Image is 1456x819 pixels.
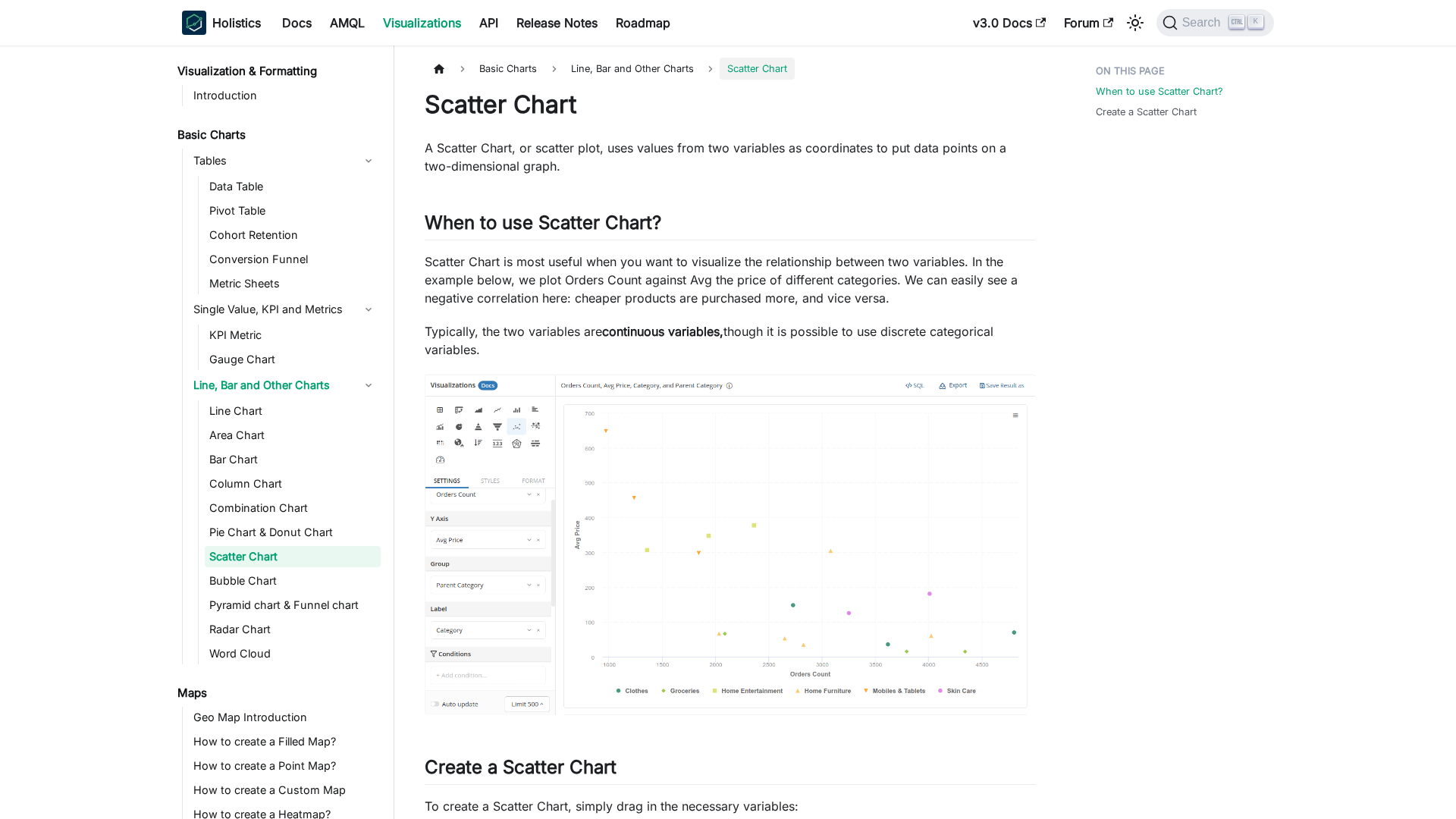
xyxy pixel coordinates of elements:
[189,755,381,777] a: How to create a Point Map?
[205,349,381,370] a: Gauge Chart
[321,11,374,35] a: AMQL
[1156,9,1274,36] button: Search (Ctrl+K)
[1096,105,1197,119] a: Create a Scatter Chart
[425,89,1035,120] h1: Scatter Chart
[507,11,607,35] a: Release Notes
[425,253,1035,307] p: Scatter Chart is most useful when you want to visualize the relationship between two variables. I...
[189,780,381,801] a: How to create a Custom Map
[205,522,381,543] a: Pie Chart & Donut Chart
[189,373,381,397] a: Line, Bar and Other Charts
[1096,84,1223,99] a: When to use Scatter Chart?
[189,85,381,106] a: Introduction
[205,249,381,270] a: Conversion Funnel
[205,176,381,197] a: Data Table
[205,200,381,221] a: Pivot Table
[425,58,1035,80] nav: Breadcrumbs
[189,297,381,322] a: Single Value, KPI and Metrics
[1178,16,1230,30] span: Search
[182,11,261,35] a: HolisticsHolistics
[205,619,381,640] a: Radar Chart
[720,58,795,80] span: Scatter Chart
[205,473,381,494] a: Column Chart
[374,11,470,35] a: Visualizations
[182,11,206,35] img: Holistics
[273,11,321,35] a: Docs
[205,643,381,664] a: Word Cloud
[563,58,701,80] span: Line, Bar and Other Charts
[189,731,381,752] a: How to create a Filled Map?
[205,273,381,294] a: Metric Sheets
[1248,15,1263,29] kbd: K
[189,149,381,173] a: Tables
[205,546,381,567] a: Scatter Chart
[205,224,381,246] a: Cohort Retention
[205,497,381,519] a: Combination Chart
[472,58,544,80] span: Basic Charts
[425,139,1035,175] p: A Scatter Chart, or scatter plot, uses values from two variables as coordinates to put data point...
[470,11,507,35] a: API
[602,324,723,339] strong: continuous variables,
[425,322,1035,359] p: Typically, the two variables are though it is possible to use discrete categorical variables.
[167,45,394,819] nav: Docs sidebar
[212,14,261,32] b: Holistics
[964,11,1055,35] a: v3.0 Docs
[425,797,1035,815] p: To create a Scatter Chart, simply drag in the necessary variables:
[205,570,381,591] a: Bubble Chart
[425,756,1035,785] h2: Create a Scatter Chart
[205,325,381,346] a: KPI Metric
[205,595,381,616] a: Pyramid chart & Funnel chart
[173,124,381,146] a: Basic Charts
[1055,11,1122,35] a: Forum
[173,61,381,82] a: Visualization & Formatting
[425,212,1035,240] h2: When to use Scatter Chart?
[425,58,453,80] a: Home page
[1123,11,1147,35] button: Switch between dark and light mode (currently light mode)
[189,707,381,728] a: Geo Map Introduction
[173,682,381,704] a: Maps
[607,11,679,35] a: Roadmap
[205,449,381,470] a: Bar Chart
[205,425,381,446] a: Area Chart
[205,400,381,422] a: Line Chart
